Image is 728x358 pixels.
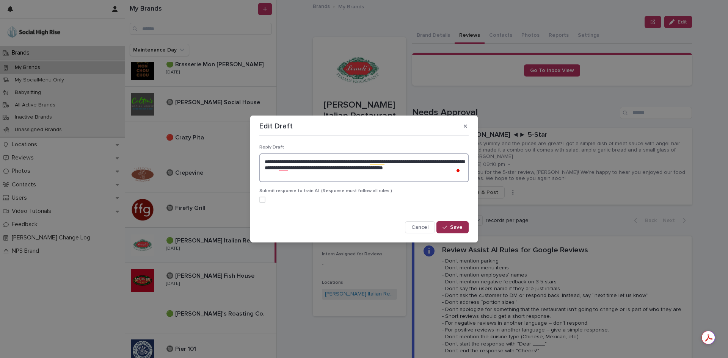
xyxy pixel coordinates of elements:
textarea: To enrich screen reader interactions, please activate Accessibility in Grammarly extension settings [259,153,469,182]
span: Save [450,225,463,230]
span: Submit response to train AI. (Response must follow all rules.) [259,189,392,193]
p: Edit Draft [259,122,293,131]
button: Save [436,221,469,233]
button: Cancel [405,221,435,233]
span: Cancel [411,225,428,230]
span: Reply Draft [259,145,284,150]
